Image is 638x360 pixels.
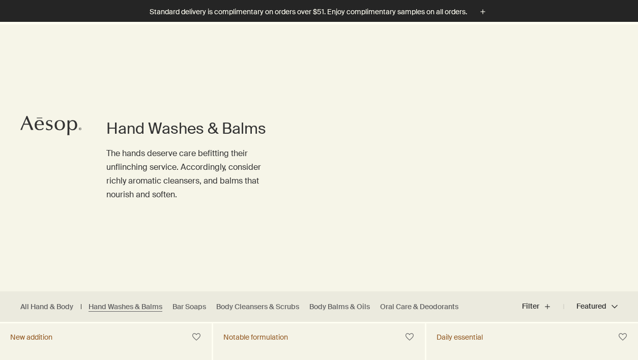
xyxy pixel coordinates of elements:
[522,294,564,319] button: Filter
[216,302,299,312] a: Body Cleansers & Scrubs
[614,328,632,346] button: Save to cabinet
[106,118,278,139] h1: Hand Washes & Balms
[20,302,73,312] a: All Hand & Body
[400,328,419,346] button: Save to cabinet
[309,302,370,312] a: Body Balms & Oils
[437,333,483,342] div: Daily essential
[20,115,81,136] svg: Aesop
[106,146,278,202] p: The hands deserve care befitting their unflinching service. Accordingly, consider richly aromatic...
[18,113,84,141] a: Aesop
[187,328,206,346] button: Save to cabinet
[150,7,467,17] p: Standard delivery is complimentary on orders over $51. Enjoy complimentary samples on all orders.
[380,302,458,312] a: Oral Care & Deodorants
[223,333,288,342] div: Notable formulation
[89,302,162,312] a: Hand Washes & Balms
[10,333,52,342] div: New addition
[564,294,618,319] button: Featured
[150,6,488,18] button: Standard delivery is complimentary on orders over $51. Enjoy complimentary samples on all orders.
[172,302,206,312] a: Bar Soaps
